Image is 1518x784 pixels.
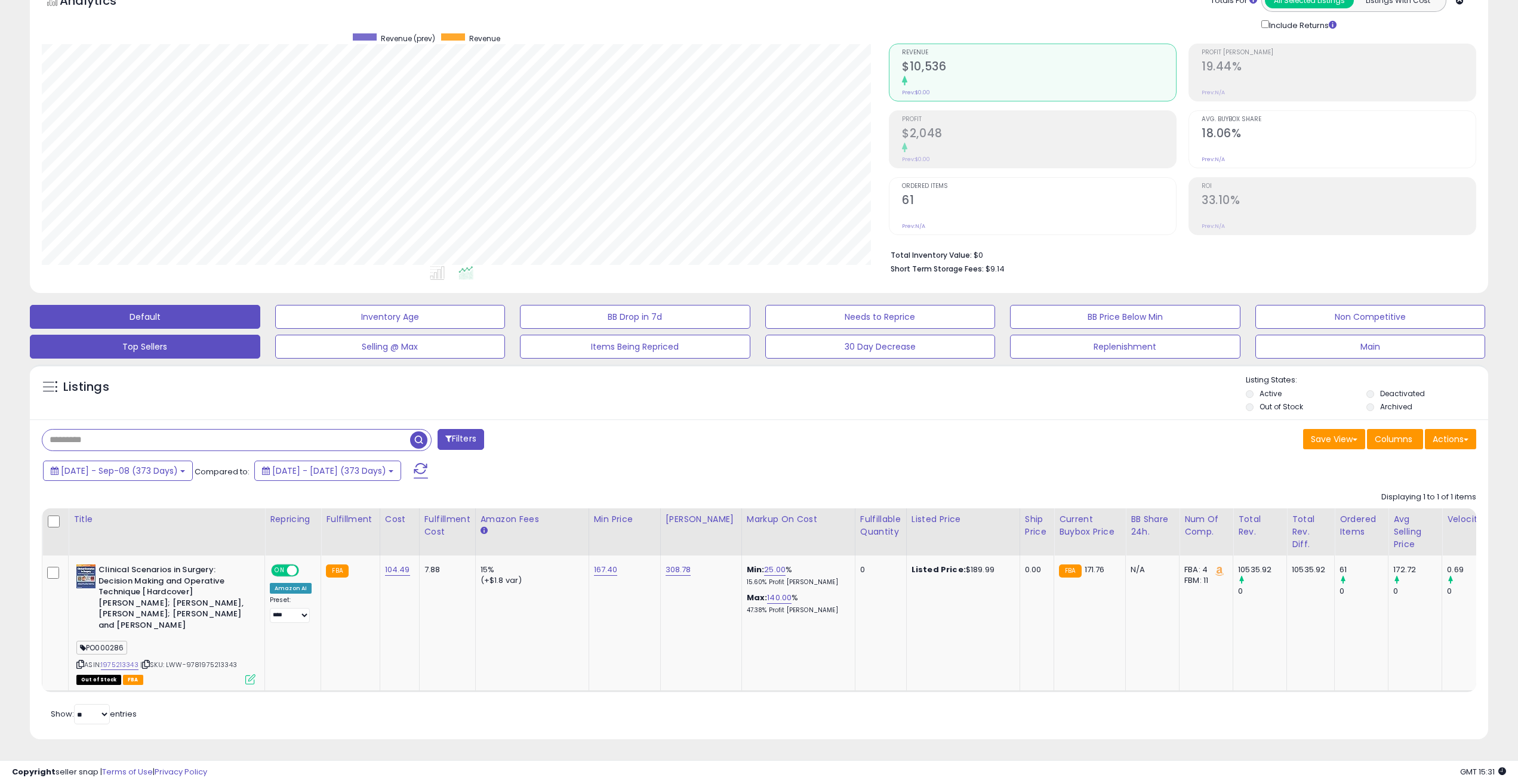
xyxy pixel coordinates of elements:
div: 0 [1340,586,1388,597]
img: 51+LP+u4QLL._SL40_.jpg [76,564,96,588]
div: 61 [1340,564,1388,575]
button: Selling @ Max [275,335,506,359]
span: Revenue (prev) [381,33,435,44]
div: Min Price [594,513,655,526]
button: Needs to Reprice [765,305,996,329]
a: 1975213343 [101,660,138,670]
span: ON [272,566,287,576]
h2: 19.44% [1202,60,1476,76]
div: Amazon AI [270,583,312,594]
div: N/A [1131,564,1170,575]
div: 0.69 [1447,564,1495,575]
b: Clinical Scenarios in Surgery: Decision Making and Operative Technique [Hardcover] [PERSON_NAME];... [98,564,244,634]
button: BB Drop in 7d [520,305,750,329]
div: % [747,564,846,587]
div: 0.00 [1025,564,1045,575]
span: Profit [902,116,1176,123]
div: ASIN: [76,564,255,683]
p: 15.60% Profit [PERSON_NAME] [747,578,846,587]
a: Privacy Policy [155,766,207,777]
small: FBA [326,564,348,578]
div: Avg Selling Price [1393,513,1437,551]
span: Show: entries [51,708,137,720]
h2: $10,536 [902,60,1176,76]
div: FBM: 11 [1184,575,1224,586]
div: FBA: 4 [1184,564,1224,575]
div: (+$1.8 var) [481,575,580,586]
span: Revenue [902,50,1176,56]
div: Markup on Cost [747,513,850,526]
h2: 33.10% [1202,193,1476,209]
b: Short Term Storage Fees: [891,264,984,274]
div: 15% [481,564,580,575]
div: Fulfillment [326,513,374,526]
b: Total Inventory Value: [891,250,972,260]
div: Include Returns [1252,18,1351,32]
span: Ordered Items [902,183,1176,190]
button: Filters [438,429,484,450]
label: Deactivated [1380,388,1425,399]
div: Listed Price [912,513,1015,526]
span: ROI [1202,183,1476,190]
a: 308.78 [666,564,691,576]
button: Default [30,305,260,329]
small: Prev: N/A [1202,89,1225,96]
label: Archived [1380,402,1412,412]
div: Num of Comp. [1184,513,1228,538]
div: seller snap | | [12,767,207,778]
div: Cost [385,513,414,526]
h2: 61 [902,193,1176,209]
span: PO000286 [76,641,127,655]
div: Velocity [1447,513,1491,526]
span: All listings that are currently out of stock and unavailable for purchase on Amazon [76,675,121,685]
li: $0 [891,247,1467,261]
div: 172.72 [1393,564,1442,575]
a: Terms of Use [102,766,153,777]
div: Repricing [270,513,316,526]
button: Replenishment [1010,335,1240,359]
h2: $2,048 [902,126,1176,143]
div: 10535.92 [1292,564,1325,575]
button: Top Sellers [30,335,260,359]
div: BB Share 24h. [1131,513,1174,538]
div: [PERSON_NAME] [666,513,737,526]
b: Max: [747,592,768,603]
span: $9.14 [986,263,1005,274]
p: 47.38% Profit [PERSON_NAME] [747,606,846,615]
small: Prev: N/A [1202,223,1225,230]
span: [DATE] - [DATE] (373 Days) [272,465,386,477]
span: Compared to: [195,466,250,477]
button: Main [1255,335,1486,359]
strong: Copyright [12,766,56,777]
button: Actions [1425,429,1476,449]
span: | SKU: LWW-9781975213343 [140,660,237,669]
p: Listing States: [1246,375,1488,386]
small: Prev: N/A [1202,156,1225,163]
h5: Listings [63,379,109,396]
button: Columns [1367,429,1423,449]
div: 10535.92 [1238,564,1286,575]
div: Total Rev. Diff. [1292,513,1329,551]
div: Ordered Items [1340,513,1383,538]
span: FBA [123,675,143,685]
span: OFF [297,566,316,576]
div: Displaying 1 to 1 of 1 items [1381,492,1476,503]
a: 104.49 [385,564,410,576]
button: BB Price Below Min [1010,305,1240,329]
div: Ship Price [1025,513,1049,538]
a: 167.40 [594,564,618,576]
div: Current Buybox Price [1059,513,1120,538]
button: Items Being Repriced [520,335,750,359]
div: 0 [1393,586,1442,597]
div: 7.88 [424,564,466,575]
small: FBA [1059,564,1081,578]
span: Avg. Buybox Share [1202,116,1476,123]
div: Fulfillment Cost [424,513,470,538]
div: $189.99 [912,564,1011,575]
h2: 18.06% [1202,126,1476,143]
small: Prev: $0.00 [902,156,930,163]
b: Listed Price: [912,564,966,575]
span: Profit [PERSON_NAME] [1202,50,1476,56]
div: Fulfillable Quantity [860,513,901,538]
a: 140.00 [767,592,792,604]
